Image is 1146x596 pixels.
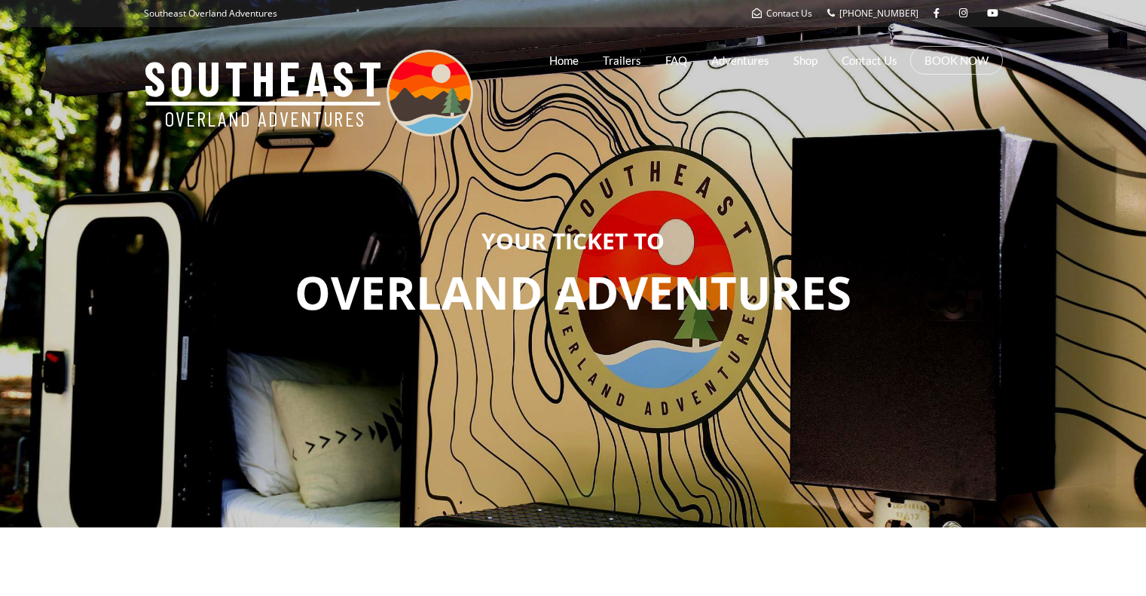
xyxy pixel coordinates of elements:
a: Shop [793,41,817,79]
span: [PHONE_NUMBER] [839,7,918,20]
a: BOOK NOW [924,53,989,68]
a: Contact Us [752,7,812,20]
img: Southeast Overland Adventures [144,50,473,136]
a: Trailers [603,41,641,79]
a: Adventures [711,41,769,79]
span: Contact Us [766,7,812,20]
p: OVERLAND ADVENTURES [11,261,1135,326]
a: Home [549,41,579,79]
a: FAQ [665,41,687,79]
a: Contact Us [842,41,897,79]
a: [PHONE_NUMBER] [827,7,918,20]
p: Southeast Overland Adventures [144,4,277,23]
h3: YOUR TICKET TO [11,228,1135,253]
